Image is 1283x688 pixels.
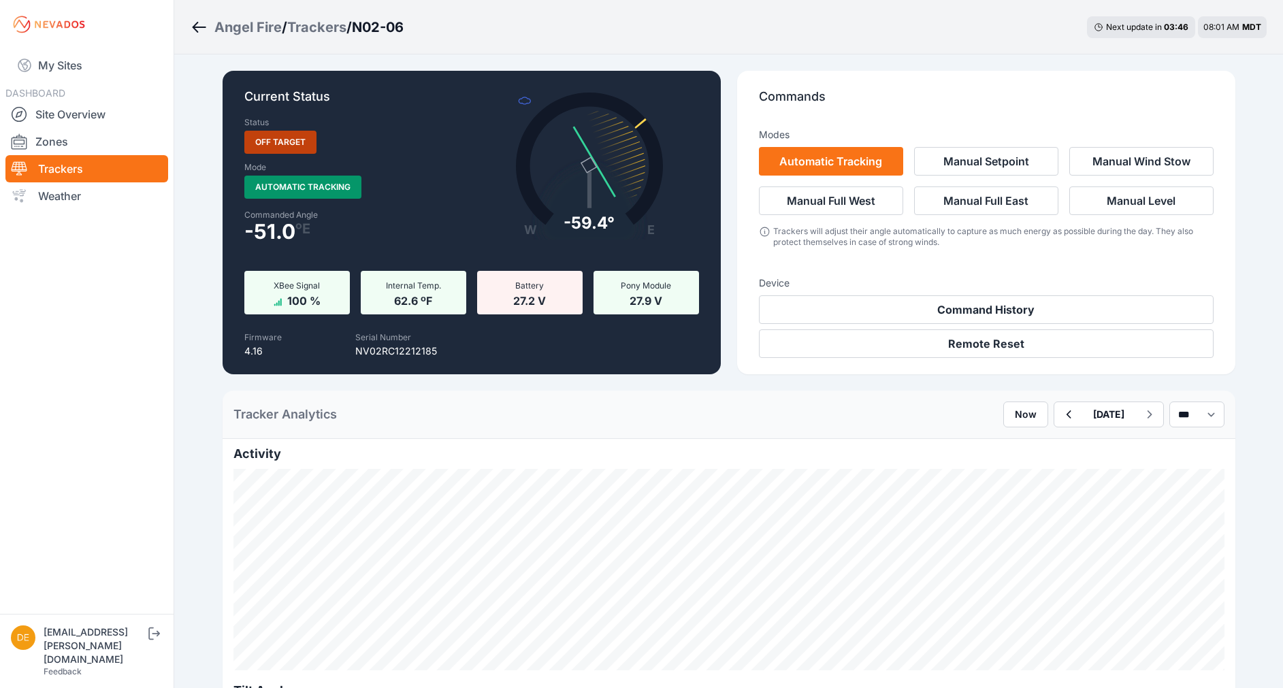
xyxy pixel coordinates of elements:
label: Status [244,117,269,128]
span: 27.9 V [630,291,662,308]
div: 03 : 46 [1164,22,1188,33]
span: DASHBOARD [5,87,65,99]
span: / [282,18,287,37]
h2: Activity [233,444,1224,463]
span: 100 % [287,291,321,308]
span: Off Target [244,131,316,154]
span: Next update in [1106,22,1162,32]
span: 08:01 AM [1203,22,1239,32]
a: Trackers [5,155,168,182]
a: Zones [5,128,168,155]
a: Weather [5,182,168,210]
button: Now [1003,402,1048,427]
p: Commands [759,87,1214,117]
label: Commanded Angle [244,210,464,220]
a: My Sites [5,49,168,82]
span: XBee Signal [274,280,320,291]
span: Battery [515,280,544,291]
p: Current Status [244,87,699,117]
button: Manual Full West [759,186,903,215]
h3: Modes [759,128,790,142]
button: Manual Level [1069,186,1214,215]
button: Manual Full East [914,186,1058,215]
h3: Device [759,276,1214,290]
span: Automatic Tracking [244,176,361,199]
div: -59.4° [564,212,615,234]
button: Manual Setpoint [914,147,1058,176]
span: / [346,18,352,37]
span: 62.6 ºF [394,291,432,308]
p: 4.16 [244,344,282,358]
button: Manual Wind Stow [1069,147,1214,176]
div: [EMAIL_ADDRESS][PERSON_NAME][DOMAIN_NAME] [44,625,146,666]
a: Angel Fire [214,18,282,37]
label: Firmware [244,332,282,342]
span: MDT [1242,22,1261,32]
a: Feedback [44,666,82,676]
a: Site Overview [5,101,168,128]
span: º E [295,223,310,234]
span: Pony Module [621,280,671,291]
p: NV02RC12212185 [355,344,437,358]
span: 27.2 V [513,291,546,308]
div: Trackers will adjust their angle automatically to capture as much energy as possible during the d... [773,226,1213,248]
button: Command History [759,295,1214,324]
button: Remote Reset [759,329,1214,358]
span: -51.0 [244,223,295,240]
span: Internal Temp. [386,280,441,291]
img: devin.martin@nevados.solar [11,625,35,650]
nav: Breadcrumb [191,10,404,45]
button: [DATE] [1082,402,1135,427]
button: Automatic Tracking [759,147,903,176]
label: Mode [244,162,266,173]
img: Nevados [11,14,87,35]
h2: Tracker Analytics [233,405,337,424]
h3: N02-06 [352,18,404,37]
a: Trackers [287,18,346,37]
label: Serial Number [355,332,411,342]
